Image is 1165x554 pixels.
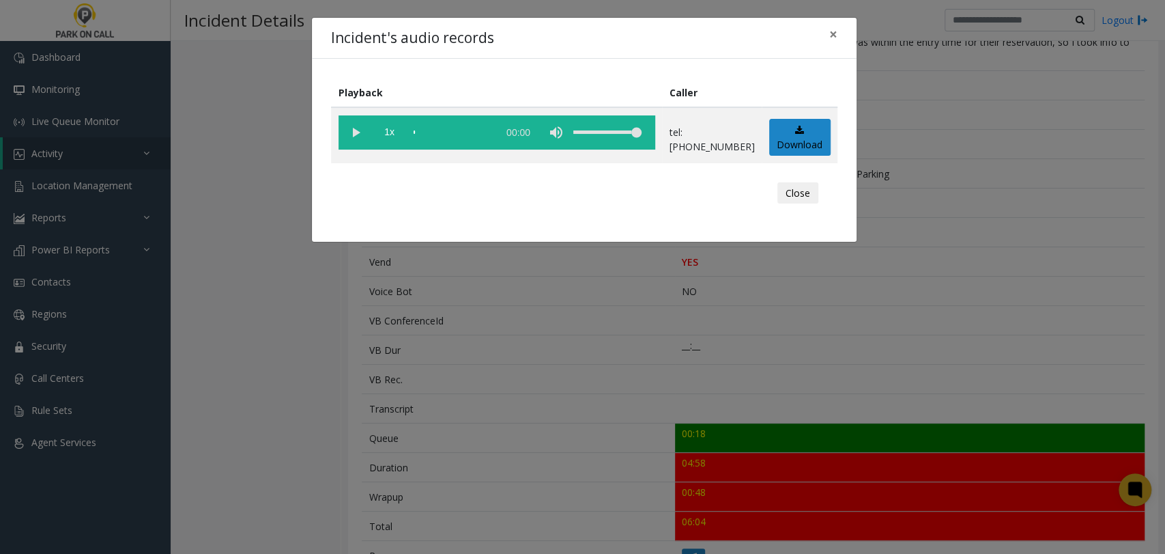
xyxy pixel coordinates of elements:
p: tel:[PHONE_NUMBER] [670,125,755,154]
button: Close [820,18,847,51]
th: Playback [331,78,662,107]
button: Close [777,182,818,204]
span: × [829,25,837,44]
div: scrub bar [414,115,491,150]
th: Caller [662,78,762,107]
span: playback speed button [373,115,407,150]
div: volume level [573,115,642,150]
a: Download [769,119,831,156]
h4: Incident's audio records [331,27,494,49]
